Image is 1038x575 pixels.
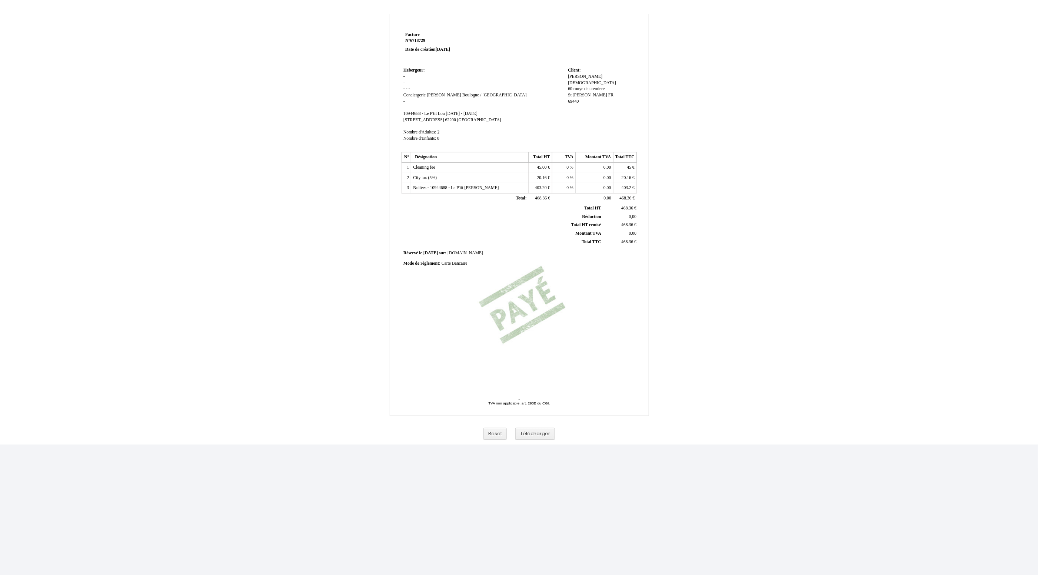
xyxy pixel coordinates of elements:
[423,251,438,255] span: [DATE]
[529,194,552,204] td: €
[603,175,611,180] span: 0.00
[567,165,569,170] span: 0
[568,99,579,104] span: 69440
[515,428,555,440] button: Télécharger
[462,93,527,98] span: Boulogne / [GEOGRAPHIC_DATA]
[552,152,575,163] th: TVA
[622,185,631,190] span: 403.2
[457,118,501,122] span: [GEOGRAPHIC_DATA]
[537,165,547,170] span: 45.00
[535,185,547,190] span: 403.20
[535,196,547,201] span: 468.36
[402,152,411,163] th: N°
[622,175,631,180] span: 20.16
[552,183,575,194] td: %
[403,261,440,266] span: Mode de règlement:
[402,183,411,194] td: 3
[529,173,552,183] td: €
[568,86,605,91] span: 60 rouye de cremiere
[576,231,601,236] span: Montant TVA
[603,221,638,229] td: €
[410,38,425,43] span: 6718729
[613,152,636,163] th: Total TTC
[483,428,507,440] button: Reset
[437,136,439,141] span: 0
[403,74,405,79] span: -
[403,99,405,104] span: -
[613,194,636,204] td: €
[409,86,410,91] span: -
[629,214,636,219] span: 0,00
[448,251,483,255] span: [DOMAIN_NAME]
[402,173,411,183] td: 2
[603,185,611,190] span: 0.00
[413,185,499,190] span: Nuitées - 10944688 - Le P'tit [PERSON_NAME]
[620,196,632,201] span: 468.36
[568,68,580,73] span: Client:
[568,74,602,79] span: [PERSON_NAME]
[567,175,569,180] span: 0
[411,152,529,163] th: Désignation
[552,163,575,173] td: %
[516,196,526,201] span: Total:
[413,175,437,180] span: City tax (5%)
[621,222,633,227] span: 468.36
[405,47,450,52] strong: Date de création
[403,86,405,91] span: -
[603,238,638,246] td: €
[405,32,420,37] span: Facture
[519,397,520,401] span: -
[608,93,613,98] span: FR
[436,47,450,52] span: [DATE]
[613,163,636,173] td: €
[403,111,445,116] span: 10944688 - Le P'tit Lou
[403,68,425,73] span: Hebergeur:
[604,196,611,201] span: 0.00
[576,152,613,163] th: Montant TVA
[552,173,575,183] td: %
[529,163,552,173] td: €
[529,183,552,194] td: €
[529,152,552,163] th: Total HT
[613,183,636,194] td: €
[405,38,494,44] strong: N°
[537,175,547,180] span: 20.16
[445,118,456,122] span: 62200
[627,165,631,170] span: 45
[621,206,633,211] span: 468.36
[403,136,436,141] span: Nombre d'Enfants:
[1007,542,1032,569] iframe: Chat
[488,401,550,405] span: TVA non applicable, art. 293B du CGI.
[406,86,407,91] span: -
[403,80,405,85] span: -
[6,3,28,25] button: Ouvrir le widget de chat LiveChat
[613,173,636,183] td: €
[438,130,440,135] span: 2
[582,239,601,244] span: Total TTC
[603,204,638,212] td: €
[403,130,436,135] span: Nombre d'Adultes:
[403,93,461,98] span: Conciergerie [PERSON_NAME]
[446,111,478,116] span: [DATE] - [DATE]
[402,163,411,173] td: 1
[439,251,446,255] span: sur:
[413,165,435,170] span: Cleaning fee
[568,80,616,85] span: [DEMOGRAPHIC_DATA]
[567,185,569,190] span: 0
[568,93,607,98] span: St [PERSON_NAME]
[442,261,468,266] span: Carte Bancaire
[621,239,633,244] span: 468.36
[603,165,611,170] span: 0.00
[571,222,601,227] span: Total HT remisé
[585,206,601,211] span: Total HT
[582,214,601,219] span: Réduction
[403,251,422,255] span: Réservé le
[629,231,636,236] span: 0.00
[403,118,444,122] span: [STREET_ADDRESS]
